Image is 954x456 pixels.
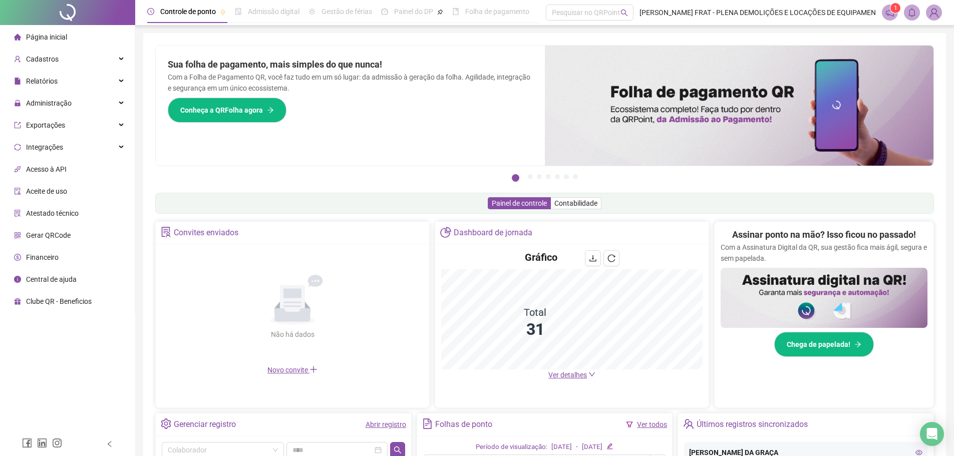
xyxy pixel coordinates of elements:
[907,8,916,17] span: bell
[14,298,21,305] span: gift
[168,72,533,94] p: Com a Folha de Pagamento QR, você faz tudo em um só lugar: da admissão à geração da folha. Agilid...
[721,268,927,328] img: banner%2F02c71560-61a6-44d4-94b9-c8ab97240462.png
[246,329,339,340] div: Não há dados
[14,56,21,63] span: user-add
[551,442,572,452] div: [DATE]
[435,416,492,433] div: Folhas de ponto
[545,46,934,166] img: banner%2F8d14a306-6205-4263-8e5b-06e9a85ad873.png
[452,8,459,15] span: book
[626,421,633,428] span: filter
[920,422,944,446] div: Open Intercom Messenger
[915,449,922,456] span: eye
[26,121,65,129] span: Exportações
[235,8,242,15] span: file-done
[366,420,406,428] a: Abrir registro
[220,9,226,15] span: pushpin
[537,174,542,179] button: 3
[26,165,67,173] span: Acesso à API
[14,188,21,195] span: audit
[26,55,59,63] span: Cadastros
[26,77,58,85] span: Relatórios
[174,224,238,241] div: Convites enviados
[732,228,916,242] h2: Assinar ponto na mão? Isso ficou no passado!
[894,5,897,12] span: 1
[26,187,67,195] span: Aceite de uso
[14,100,21,107] span: lock
[168,98,286,123] button: Conheça a QRFolha agora
[787,339,850,350] span: Chega de papelada!
[26,297,92,305] span: Clube QR - Beneficios
[607,254,615,262] span: reload
[267,366,317,374] span: Novo convite
[492,199,547,207] span: Painel de controle
[394,446,402,454] span: search
[14,210,21,217] span: solution
[589,254,597,262] span: download
[640,7,876,18] span: [PERSON_NAME] FRAT - PLENA DEMOLIÇÕES E LOCAÇÕES DE EQUIPAMEN
[582,442,602,452] div: [DATE]
[546,174,551,179] button: 4
[548,371,587,379] span: Ver detalhes
[147,8,154,15] span: clock-circle
[637,420,667,428] a: Ver todos
[26,231,71,239] span: Gerar QRCode
[37,438,47,448] span: linkedin
[168,58,533,72] h2: Sua folha de pagamento, mais simples do que nunca!
[606,443,613,449] span: edit
[554,199,597,207] span: Contabilidade
[14,34,21,41] span: home
[588,371,595,378] span: down
[26,33,67,41] span: Página inicial
[52,438,62,448] span: instagram
[440,227,451,237] span: pie-chart
[854,341,861,348] span: arrow-right
[548,371,595,379] a: Ver detalhes down
[697,416,808,433] div: Últimos registros sincronizados
[26,209,79,217] span: Atestado técnico
[180,105,263,116] span: Conheça a QRFolha agora
[885,8,894,17] span: notification
[573,174,578,179] button: 7
[14,78,21,85] span: file
[161,227,171,237] span: solution
[14,166,21,173] span: api
[309,365,317,373] span: plus
[576,442,578,452] div: -
[683,418,694,429] span: team
[160,8,216,16] span: Controle de ponto
[465,8,529,16] span: Folha de pagamento
[721,242,927,264] p: Com a Assinatura Digital da QR, sua gestão fica mais ágil, segura e sem papelada.
[525,250,557,264] h4: Gráfico
[14,232,21,239] span: qrcode
[926,5,941,20] img: 64922
[14,144,21,151] span: sync
[322,8,372,16] span: Gestão de férias
[381,8,388,15] span: dashboard
[308,8,315,15] span: sun
[564,174,569,179] button: 6
[267,107,274,114] span: arrow-right
[26,143,63,151] span: Integrações
[454,224,532,241] div: Dashboard de jornada
[890,3,900,13] sup: 1
[555,174,560,179] button: 5
[26,275,77,283] span: Central de ajuda
[476,442,547,452] div: Período de visualização:
[394,8,433,16] span: Painel do DP
[512,174,519,182] button: 1
[22,438,32,448] span: facebook
[422,418,433,429] span: file-text
[26,253,59,261] span: Financeiro
[437,9,443,15] span: pushpin
[14,276,21,283] span: info-circle
[161,418,171,429] span: setting
[14,254,21,261] span: dollar
[174,416,236,433] div: Gerenciar registro
[774,332,874,357] button: Chega de papelada!
[620,9,628,17] span: search
[14,122,21,129] span: export
[106,440,113,447] span: left
[248,8,299,16] span: Admissão digital
[26,99,72,107] span: Administração
[528,174,533,179] button: 2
